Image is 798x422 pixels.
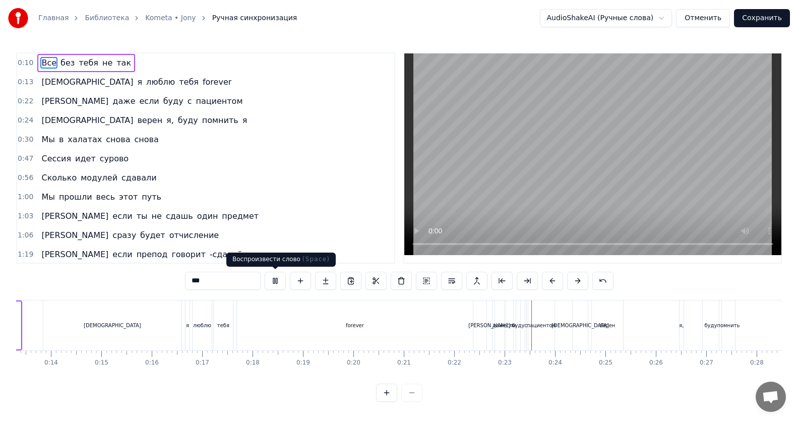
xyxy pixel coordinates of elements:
a: Библиотека [85,13,129,23]
span: [PERSON_NAME] [40,95,109,107]
span: тебя [78,57,99,69]
span: пациентом [195,95,243,107]
span: 1:19 [18,250,33,260]
span: [PERSON_NAME] [40,229,109,241]
span: Мы [40,134,55,145]
span: отчисление [168,229,220,241]
div: [PERSON_NAME] [468,322,510,329]
span: даже [111,95,136,107]
div: [DEMOGRAPHIC_DATA] [84,322,141,329]
span: идет [74,153,97,164]
span: один [196,210,219,222]
span: модулей [80,172,118,184]
span: если [111,210,133,222]
div: 0:23 [498,359,512,367]
div: 0:20 [347,359,360,367]
span: буду [177,114,199,126]
span: верен [136,114,163,126]
span: ( Space ) [302,256,330,263]
span: говорит [170,249,206,260]
span: буду [162,95,185,107]
span: люблю [145,76,176,88]
div: Воспроизвести слово [226,253,336,267]
div: Открытый чат [756,382,786,412]
img: youka [8,8,28,28]
span: [PERSON_NAME] [40,249,109,260]
div: 0:19 [296,359,310,367]
button: Сохранить [734,9,790,27]
span: я [136,76,143,88]
span: сурово [99,153,130,164]
span: путь [141,191,162,203]
span: предмет [221,210,260,222]
span: не [101,57,113,69]
span: 0:13 [18,77,33,87]
span: в [58,134,65,145]
a: Главная [38,13,69,23]
div: 0:28 [750,359,764,367]
span: с [187,95,193,107]
span: [DEMOGRAPHIC_DATA] [40,76,134,88]
span: Все [40,57,57,69]
span: 0:22 [18,96,33,106]
div: 0:27 [700,359,713,367]
div: 0:24 [548,359,562,367]
div: верен [599,322,615,329]
span: помнить [201,114,239,126]
div: forever [346,322,364,329]
div: 0:18 [246,359,260,367]
span: снова [134,134,160,145]
span: халатах [67,134,103,145]
span: сразу [111,229,137,241]
span: 1:03 [18,211,33,221]
span: сдавали [120,172,158,184]
div: [DEMOGRAPHIC_DATA] [551,322,609,329]
span: [DEMOGRAPHIC_DATA] [40,114,134,126]
span: сдашь [165,210,194,222]
div: даже [493,322,507,329]
div: 0:16 [145,359,159,367]
div: помнить [717,322,740,329]
div: тебя [217,322,229,329]
span: Ручная синхронизация [212,13,297,23]
span: 1:06 [18,230,33,240]
span: 0:10 [18,58,33,68]
span: весь [95,191,116,203]
button: Отменить [676,9,730,27]
span: 0:24 [18,115,33,126]
span: я, [165,114,175,126]
span: Мы [40,191,55,203]
div: люблю [193,322,211,329]
span: прошли [58,191,93,203]
span: препод [136,249,169,260]
span: 1:00 [18,192,33,202]
span: ты [136,210,149,222]
span: 0:30 [18,135,33,145]
div: я [186,322,189,329]
div: 0:15 [95,359,108,367]
span: forever [202,76,232,88]
span: [PERSON_NAME] [40,210,109,222]
span: без [59,57,76,69]
nav: breadcrumb [38,13,297,23]
div: 0:14 [44,359,58,367]
div: 0:25 [599,359,612,367]
div: я, [679,322,684,329]
span: тебя [178,76,200,88]
div: 0:26 [649,359,663,367]
div: если [504,322,516,329]
div: пациентом [527,322,556,329]
div: буду [512,322,524,329]
div: 0:17 [196,359,209,367]
div: 0:22 [448,359,461,367]
a: Kometa • Jony [145,13,196,23]
span: этот [118,191,139,203]
span: 0:47 [18,154,33,164]
span: Сессия [40,153,72,164]
span: если [111,249,133,260]
div: буду [704,322,717,329]
div: с [524,322,527,329]
span: 0:56 [18,173,33,183]
span: Сколько [40,172,78,184]
div: 0:21 [397,359,411,367]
